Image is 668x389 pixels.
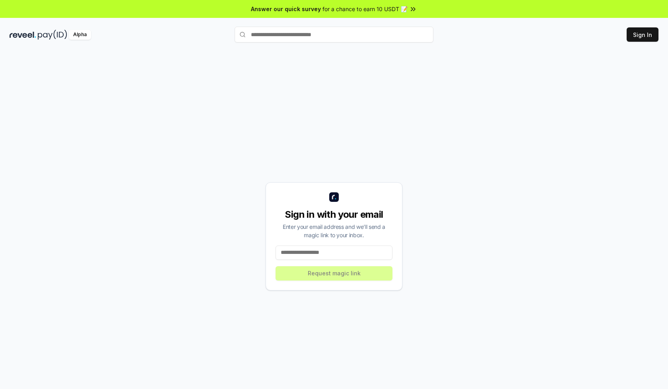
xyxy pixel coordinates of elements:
[276,223,392,239] div: Enter your email address and we’ll send a magic link to your inbox.
[38,30,67,40] img: pay_id
[251,5,321,13] span: Answer our quick survey
[627,27,658,42] button: Sign In
[329,192,339,202] img: logo_small
[69,30,91,40] div: Alpha
[322,5,408,13] span: for a chance to earn 10 USDT 📝
[10,30,36,40] img: reveel_dark
[276,208,392,221] div: Sign in with your email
